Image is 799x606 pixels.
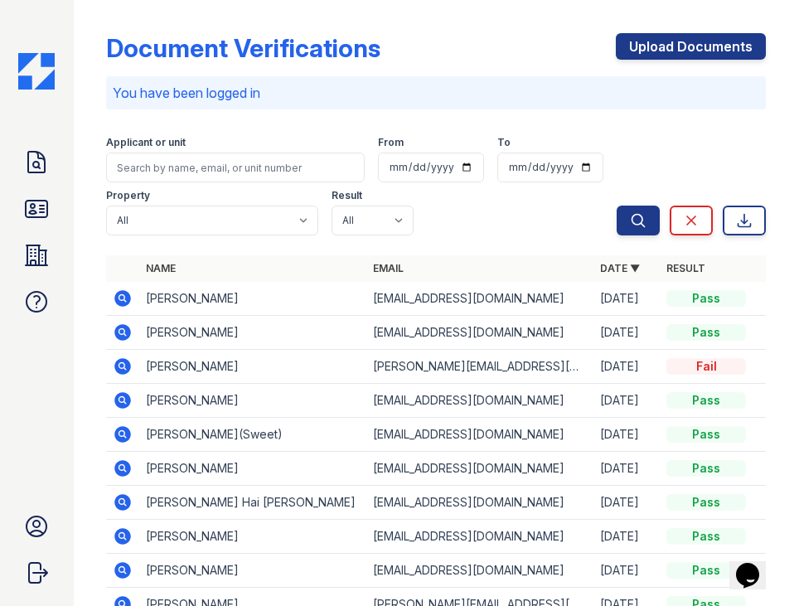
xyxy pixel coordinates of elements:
td: [DATE] [593,316,660,350]
div: Fail [666,358,746,375]
td: [EMAIL_ADDRESS][DOMAIN_NAME] [366,486,593,520]
td: [DATE] [593,486,660,520]
iframe: chat widget [729,540,782,589]
td: [PERSON_NAME] Hai [PERSON_NAME] [139,486,366,520]
td: [DATE] [593,520,660,554]
td: [PERSON_NAME] [139,452,366,486]
td: [DATE] [593,282,660,316]
td: [EMAIL_ADDRESS][DOMAIN_NAME] [366,384,593,418]
td: [DATE] [593,418,660,452]
input: Search by name, email, or unit number [106,153,365,182]
p: You have been logged in [113,83,759,103]
td: [DATE] [593,350,660,384]
td: [PERSON_NAME] [139,554,366,588]
td: [PERSON_NAME] [139,316,366,350]
td: [PERSON_NAME][EMAIL_ADDRESS][DOMAIN_NAME] [366,350,593,384]
div: Pass [666,460,746,477]
td: [EMAIL_ADDRESS][DOMAIN_NAME] [366,452,593,486]
td: [PERSON_NAME] [139,520,366,554]
a: Date ▼ [600,262,640,274]
td: [PERSON_NAME] [139,350,366,384]
td: [EMAIL_ADDRESS][DOMAIN_NAME] [366,554,593,588]
a: Result [666,262,705,274]
td: [EMAIL_ADDRESS][DOMAIN_NAME] [366,316,593,350]
td: [EMAIL_ADDRESS][DOMAIN_NAME] [366,520,593,554]
a: Email [373,262,404,274]
div: Pass [666,324,746,341]
td: [EMAIL_ADDRESS][DOMAIN_NAME] [366,418,593,452]
a: Upload Documents [616,33,766,60]
label: Result [332,189,362,202]
div: Pass [666,528,746,545]
td: [PERSON_NAME](Sweet) [139,418,366,452]
td: [DATE] [593,554,660,588]
label: Property [106,189,150,202]
td: [DATE] [593,452,660,486]
label: To [497,136,511,149]
a: Name [146,262,176,274]
div: Pass [666,392,746,409]
td: [EMAIL_ADDRESS][DOMAIN_NAME] [366,282,593,316]
td: [DATE] [593,384,660,418]
img: CE_Icon_Blue-c292c112584629df590d857e76928e9f676e5b41ef8f769ba2f05ee15b207248.png [18,53,55,90]
div: Pass [666,494,746,511]
label: Applicant or unit [106,136,186,149]
td: [PERSON_NAME] [139,282,366,316]
label: From [378,136,404,149]
div: Pass [666,290,746,307]
td: [PERSON_NAME] [139,384,366,418]
div: Pass [666,426,746,443]
div: Pass [666,562,746,579]
div: Document Verifications [106,33,380,63]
